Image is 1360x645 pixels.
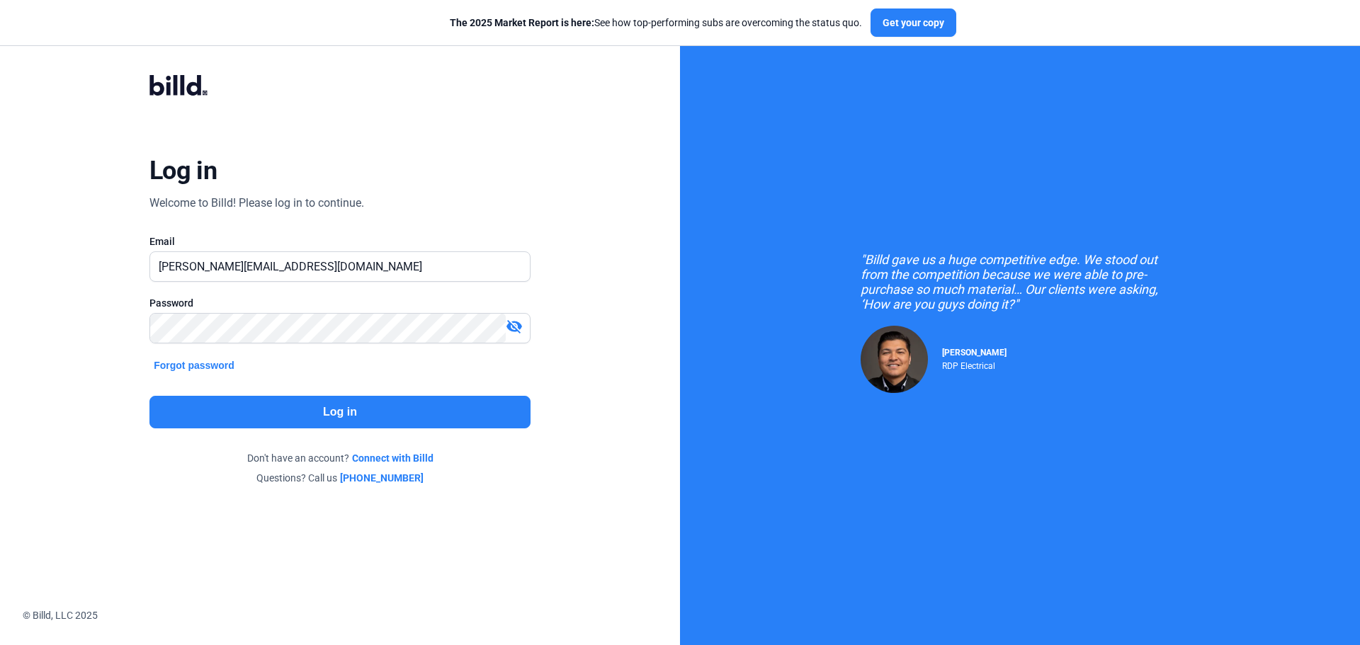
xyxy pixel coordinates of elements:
[340,471,424,485] a: [PHONE_NUMBER]
[149,234,531,249] div: Email
[450,16,862,30] div: See how top-performing subs are overcoming the status quo.
[871,8,956,37] button: Get your copy
[149,471,531,485] div: Questions? Call us
[942,348,1007,358] span: [PERSON_NAME]
[149,296,531,310] div: Password
[352,451,433,465] a: Connect with Billd
[149,396,531,428] button: Log in
[149,451,531,465] div: Don't have an account?
[149,358,239,373] button: Forgot password
[149,155,217,186] div: Log in
[506,318,523,335] mat-icon: visibility_off
[149,195,364,212] div: Welcome to Billd! Please log in to continue.
[450,17,594,28] span: The 2025 Market Report is here:
[942,358,1007,371] div: RDP Electrical
[861,326,928,393] img: Raul Pacheco
[861,252,1179,312] div: "Billd gave us a huge competitive edge. We stood out from the competition because we were able to...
